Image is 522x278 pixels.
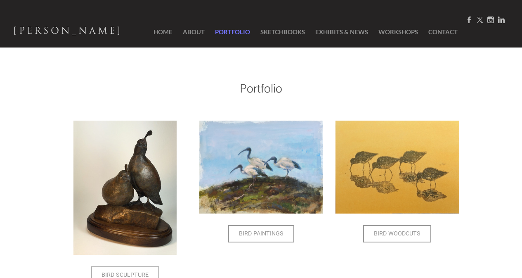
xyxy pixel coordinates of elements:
img: Sacred Ibis Art [199,121,323,214]
a: [PERSON_NAME] [13,23,123,41]
a: Instagram [487,16,494,24]
a: Workshops [374,17,422,48]
a: Home [141,17,177,48]
a: Bird Paintings [228,225,294,242]
span: [PERSON_NAME] [13,24,123,38]
img: Bird Woodcut Art [335,121,459,214]
span: Bird Woodcuts [364,226,430,242]
a: Contact [424,17,458,48]
a: SketchBooks [256,17,309,48]
span: Bird Paintings [229,226,293,242]
a: Twitter [477,16,483,24]
a: Facebook [466,16,472,24]
a: Exhibits & News [311,17,372,48]
a: Linkedin [498,16,505,24]
a: Bird Woodcuts [363,225,431,242]
a: About [179,17,209,48]
font: Portfolio [240,79,282,99]
img: Quail sculpture bronze quail sculpture [73,121,177,255]
a: Portfolio [211,17,254,48]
